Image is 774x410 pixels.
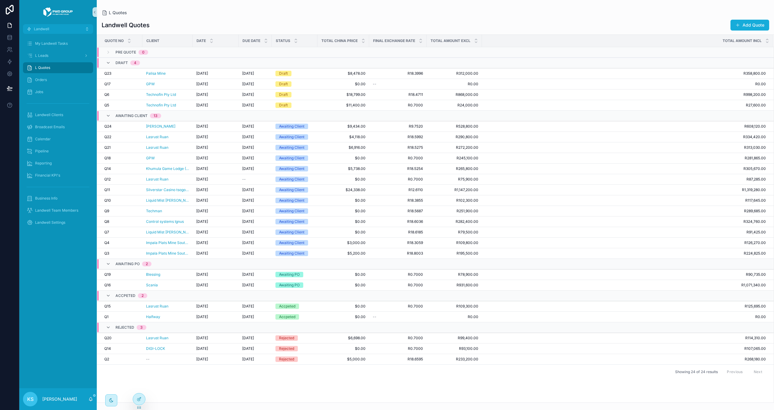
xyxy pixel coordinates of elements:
span: [DATE] [242,103,254,108]
span: R0.7000 [373,177,423,182]
span: Financial KPI's [35,173,60,178]
span: Q8 [104,219,109,224]
span: R289,685.00 [482,209,766,213]
span: R245,100.00 [430,156,478,161]
span: Landwell Team Members [35,208,78,213]
a: Q8 [104,219,139,224]
span: R117,645.00 [482,198,766,203]
span: R12.6110 [373,187,423,192]
a: Lasrust Ruan [146,145,189,150]
span: Liquid Mist [PERSON_NAME] [146,198,189,203]
a: Lasrust Ruan [146,177,168,182]
a: Awaiting Client [275,134,314,140]
div: Draft [279,102,288,108]
a: R528,800.00 [430,124,478,129]
span: $4,118.00 [321,135,366,139]
a: Lasrust Ruan [146,135,168,139]
a: Landwell Settings [23,217,93,228]
a: [DATE] [242,219,268,224]
span: [DATE] [242,82,254,86]
a: Q9 [104,209,139,213]
a: GPW [146,156,155,161]
a: [DATE] [196,124,235,129]
span: Q11 [104,187,110,192]
img: App logo [43,7,73,17]
a: Financial KPI's [23,170,93,181]
a: [DATE] [242,82,268,86]
div: Awaiting Client [279,187,304,193]
span: Draft [115,60,128,65]
a: $9,434.00 [321,124,366,129]
a: Awaiting Client [275,155,314,161]
a: Lasrust Ruan [146,135,189,139]
span: Q14 [104,166,111,171]
div: Draft [279,81,288,87]
a: [DATE] [196,209,235,213]
span: R265,800.00 [430,166,478,171]
a: Khumula Game Lodge (PTY)Ltd [146,166,189,171]
span: R312,000.00 [430,71,478,76]
a: Q10 [104,198,139,203]
span: [DATE] [196,82,208,86]
span: R18.6036 [373,219,423,224]
span: $18,799.00 [321,92,366,97]
a: GPW [146,82,189,86]
div: Awaiting Client [279,208,304,214]
span: Calendar [35,137,51,142]
span: Q6 [104,92,109,97]
span: [DATE] [242,124,254,129]
a: [DATE] [196,156,235,161]
a: R251,900.00 [430,209,478,213]
span: [DATE] [196,145,208,150]
span: [DATE] [196,124,208,129]
span: [DATE] [196,166,208,171]
a: Landwell Team Members [23,205,93,216]
a: [DATE] [196,177,235,182]
a: Awaiting Client [275,145,314,150]
div: Awaiting Client [279,177,304,182]
a: Reporting [23,158,93,169]
span: [DATE] [242,71,254,76]
span: Control systems Ignus [146,219,184,224]
button: Add Quote [730,20,769,31]
span: [DATE] [196,71,208,76]
a: R18.4711 [373,92,423,97]
span: R998,200.00 [482,92,766,97]
div: Awaiting Client [279,145,304,150]
a: Control systems Ignus [146,219,189,224]
a: R608,120.00 [482,124,766,129]
a: Q21 [104,145,139,150]
span: R27,600.00 [482,103,766,108]
a: Silverstar Casino tsogosun group [146,187,189,192]
span: R87,285.00 [482,177,766,182]
a: R18.5687 [373,209,423,213]
a: R1,319,280.00 [482,187,766,192]
a: Q23 [104,71,139,76]
span: -- [242,177,246,182]
a: [DATE] [242,198,268,203]
a: [DATE] [196,103,235,108]
span: L Quotes [109,10,127,16]
div: Awaiting Client [279,134,304,140]
a: R24,000.00 [430,103,478,108]
a: My Landwell Tasks [23,38,93,49]
a: R18.5254 [373,166,423,171]
a: Q17 [104,82,139,86]
a: Awaiting Client [275,198,314,203]
span: R281,865.00 [482,156,766,161]
a: Calendar [23,134,93,145]
a: Draft [275,81,314,87]
span: Q10 [104,198,111,203]
a: R0.00 [430,82,478,86]
a: Awaiting Client [275,208,314,214]
a: L Quotes [23,62,93,73]
span: [PERSON_NAME] [146,124,175,129]
a: $0.00 [321,198,366,203]
div: Awaiting Client [279,219,304,224]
